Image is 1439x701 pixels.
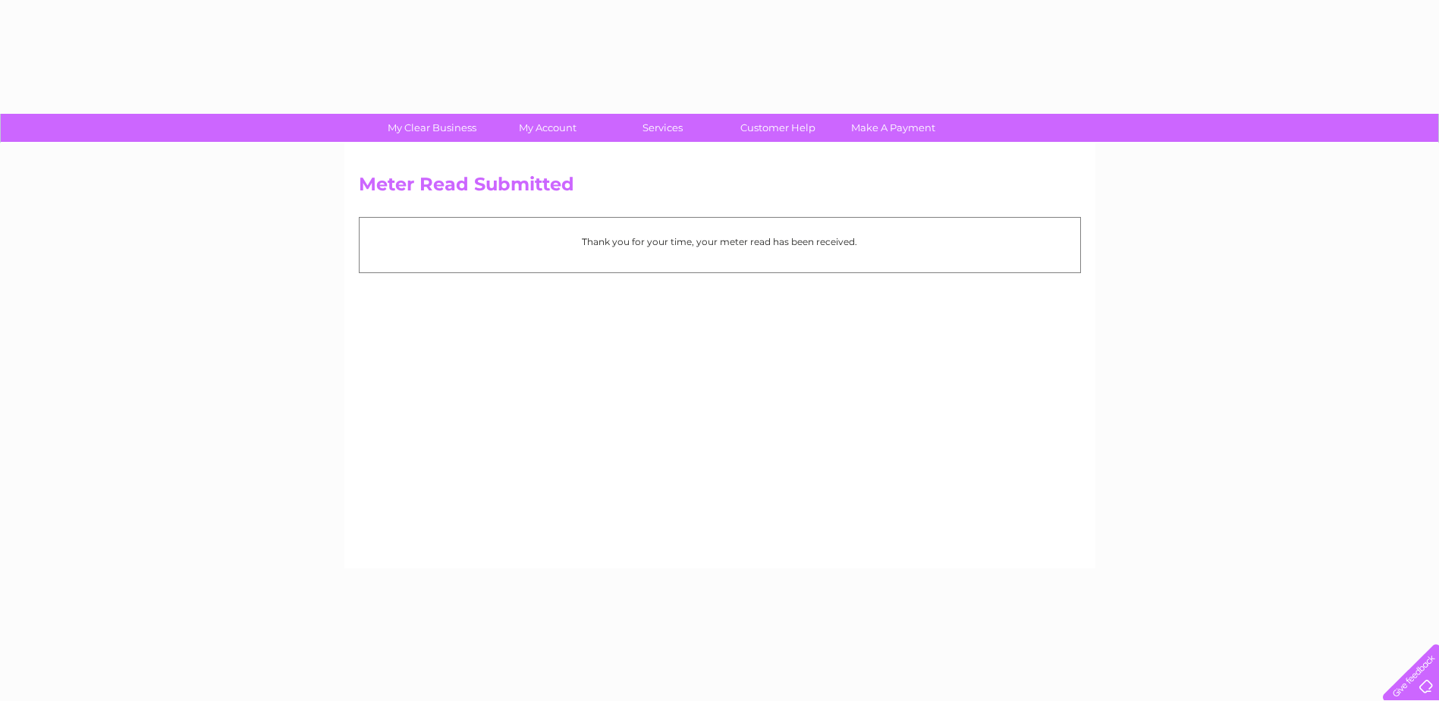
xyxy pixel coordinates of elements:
[359,174,1081,203] h2: Meter Read Submitted
[369,114,495,142] a: My Clear Business
[485,114,610,142] a: My Account
[367,234,1073,249] p: Thank you for your time, your meter read has been received.
[831,114,956,142] a: Make A Payment
[715,114,840,142] a: Customer Help
[600,114,725,142] a: Services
